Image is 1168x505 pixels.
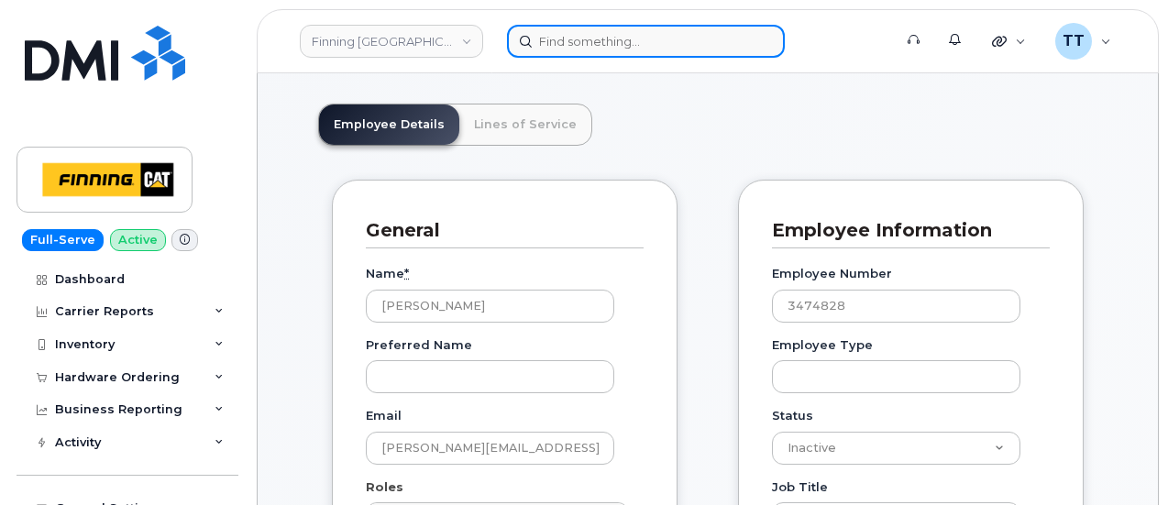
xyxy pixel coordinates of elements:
input: Find something... [507,25,785,58]
label: Name [366,265,409,282]
div: Travis Tedesco [1042,23,1124,60]
label: Status [772,407,813,424]
label: Employee Number [772,265,892,282]
h3: Employee Information [772,218,1036,243]
div: Quicklinks [979,23,1039,60]
h3: General [366,218,630,243]
label: Job Title [772,478,828,496]
a: Employee Details [319,104,459,145]
label: Preferred Name [366,336,472,354]
label: Roles [366,478,403,496]
label: Email [366,407,402,424]
a: Finning Canada [300,25,483,58]
span: TT [1063,30,1085,52]
abbr: required [404,266,409,280]
label: Employee Type [772,336,873,354]
a: Lines of Service [459,104,591,145]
